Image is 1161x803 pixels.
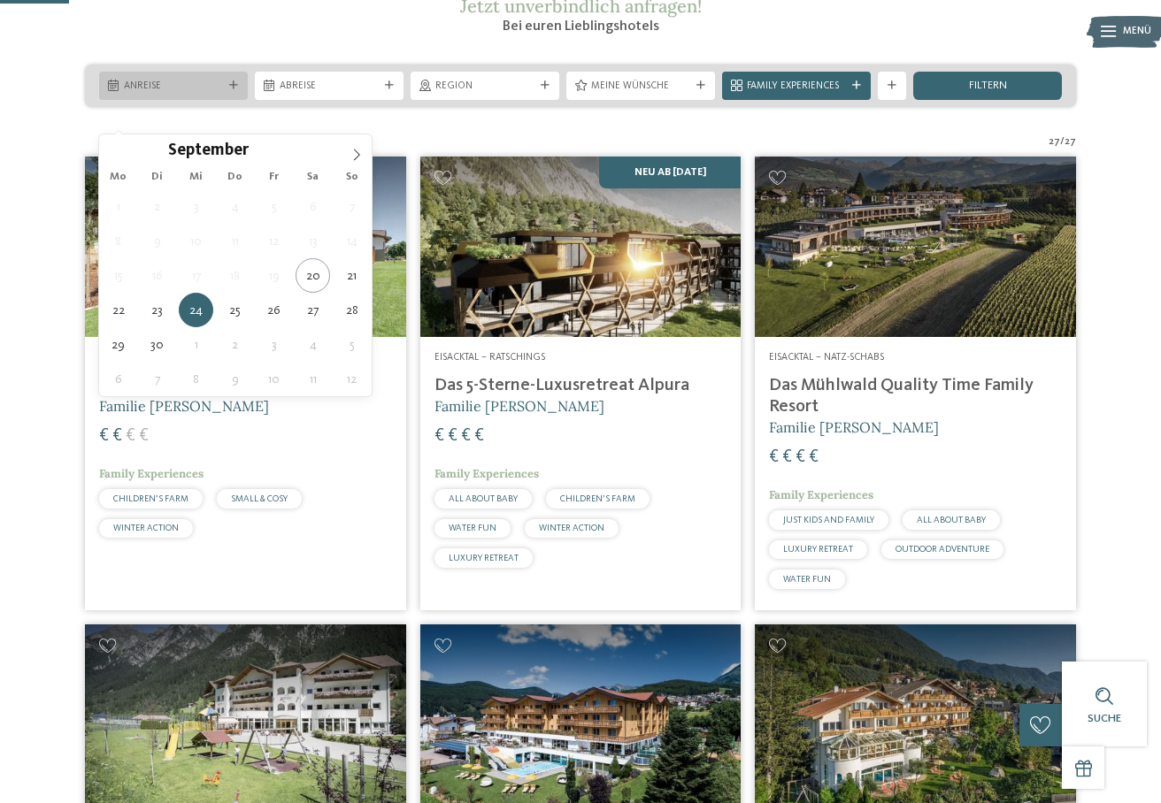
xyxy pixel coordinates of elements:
[294,172,333,183] span: Sa
[101,362,135,396] span: Oktober 6, 2025
[435,80,534,94] span: Region
[461,427,471,445] span: €
[99,427,109,445] span: €
[257,258,291,293] span: September 19, 2025
[1049,135,1060,149] span: 27
[124,80,223,94] span: Anreise
[113,494,188,503] span: CHILDREN’S FARM
[334,224,369,258] span: September 14, 2025
[140,189,174,224] span: September 2, 2025
[280,80,379,94] span: Abreise
[296,362,330,396] span: Oktober 11, 2025
[99,466,204,481] span: Family Experiences
[138,172,177,183] span: Di
[257,362,291,396] span: Oktober 10, 2025
[177,172,216,183] span: Mi
[99,172,138,183] span: Mo
[112,427,122,445] span: €
[560,494,635,503] span: CHILDREN’S FARM
[140,224,174,258] span: September 9, 2025
[449,494,518,503] span: ALL ABOUT BABY
[334,189,369,224] span: September 7, 2025
[296,189,330,224] span: September 6, 2025
[216,172,255,183] span: Do
[782,448,792,466] span: €
[1065,135,1076,149] span: 27
[809,448,819,466] span: €
[296,258,330,293] span: September 20, 2025
[101,189,135,224] span: September 1, 2025
[969,80,1007,92] span: filtern
[755,157,1076,337] img: Familienhotels gesucht? Hier findet ihr die besten!
[334,362,369,396] span: Oktober 12, 2025
[747,80,846,94] span: Family Experiences
[449,554,519,562] span: LUXURY RETREAT
[769,448,779,466] span: €
[101,258,135,293] span: September 15, 2025
[334,327,369,362] span: Oktober 5, 2025
[591,80,690,94] span: Meine Wünsche
[218,293,252,327] span: September 25, 2025
[113,524,179,532] span: WINTER ACTION
[140,293,174,327] span: September 23, 2025
[503,19,659,34] span: Bei euren Lieblingshotels
[420,157,742,337] img: Familienhotels gesucht? Hier findet ihr die besten!
[218,224,252,258] span: September 11, 2025
[783,575,831,584] span: WATER FUN
[218,258,252,293] span: September 18, 2025
[449,524,496,532] span: WATER FUN
[474,427,484,445] span: €
[448,427,457,445] span: €
[85,157,406,337] img: Familienhotels gesucht? Hier findet ihr die besten!
[755,157,1076,610] a: Familienhotels gesucht? Hier findet ihr die besten! Eisacktal – Natz-Schabs Das Mühlwald Quality ...
[218,189,252,224] span: September 4, 2025
[296,224,330,258] span: September 13, 2025
[140,258,174,293] span: September 16, 2025
[179,293,213,327] span: September 24, 2025
[296,293,330,327] span: September 27, 2025
[257,293,291,327] span: September 26, 2025
[139,427,149,445] span: €
[434,427,444,445] span: €
[179,362,213,396] span: Oktober 8, 2025
[218,327,252,362] span: Oktober 2, 2025
[257,327,291,362] span: Oktober 3, 2025
[249,141,307,159] input: Year
[796,448,805,466] span: €
[334,258,369,293] span: September 21, 2025
[769,352,884,363] span: Eisacktal – Natz-Schabs
[101,293,135,327] span: September 22, 2025
[783,545,853,554] span: LUXURY RETREAT
[218,362,252,396] span: Oktober 9, 2025
[85,157,406,610] a: Familienhotels gesucht? Hier findet ihr die besten! Eisacktal – [GEOGRAPHIC_DATA]/Vals linara mou...
[917,516,986,524] span: ALL ABOUT BABY
[769,487,873,502] span: Family Experiences
[140,327,174,362] span: September 30, 2025
[1060,135,1065,149] span: /
[179,189,213,224] span: September 3, 2025
[896,545,989,554] span: OUTDOOR ADVENTURE
[434,466,539,481] span: Family Experiences
[168,143,249,160] span: September
[257,224,291,258] span: September 12, 2025
[1088,713,1121,724] span: Suche
[783,516,874,524] span: JUST KIDS AND FAMILY
[101,327,135,362] span: September 29, 2025
[140,362,174,396] span: Oktober 7, 2025
[101,224,135,258] span: September 8, 2025
[99,397,269,415] span: Familie [PERSON_NAME]
[434,375,727,396] h4: Das 5-Sterne-Luxusretreat Alpura
[769,375,1062,417] h4: Das Mühlwald Quality Time Family Resort
[333,172,372,183] span: So
[434,397,604,415] span: Familie [PERSON_NAME]
[434,352,545,363] span: Eisacktal – Ratschings
[769,418,939,436] span: Familie [PERSON_NAME]
[539,524,604,532] span: WINTER ACTION
[231,494,288,503] span: SMALL & COSY
[420,157,742,610] a: Familienhotels gesucht? Hier findet ihr die besten! Neu ab [DATE] Eisacktal – Ratschings Das 5-St...
[334,293,369,327] span: September 28, 2025
[257,189,291,224] span: September 5, 2025
[179,258,213,293] span: September 17, 2025
[179,327,213,362] span: Oktober 1, 2025
[179,224,213,258] span: September 10, 2025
